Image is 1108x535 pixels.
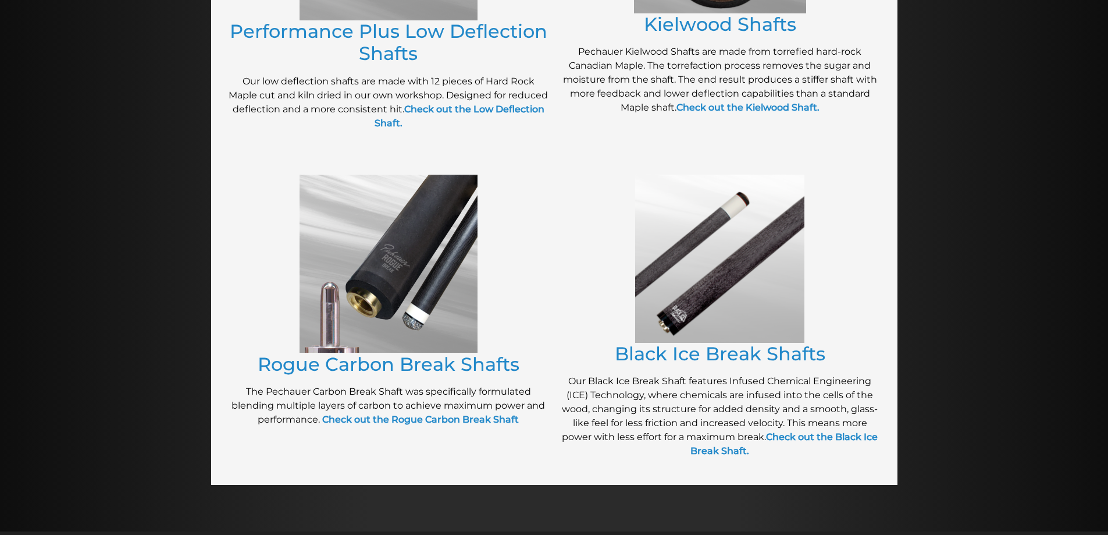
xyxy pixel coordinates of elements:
a: Check out the Rogue Carbon Break Shaft [322,414,519,425]
p: Our Black Ice Break Shaft features Infused Chemical Engineering (ICE) Technology, where chemicals... [560,374,880,458]
a: Check out the Low Deflection Shaft. [375,104,544,129]
p: Pechauer Kielwood Shafts are made from torrefied hard-rock Canadian Maple. The torrefaction proce... [560,45,880,115]
a: Black Ice Break Shafts [615,342,825,365]
a: Rogue Carbon Break Shafts [258,353,519,375]
a: Check out the Black Ice Break Shaft. [690,431,878,456]
a: Check out the Kielwood Shaft. [676,102,820,113]
p: The Pechauer Carbon Break Shaft was specifically formulated blending multiple layers of carbon to... [229,385,548,427]
p: Our low deflection shafts are made with 12 pieces of Hard Rock Maple cut and kiln dried in our ow... [229,75,548,130]
a: Kielwood Shafts [644,13,796,36]
a: Performance Plus Low Deflection Shafts [230,20,547,65]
